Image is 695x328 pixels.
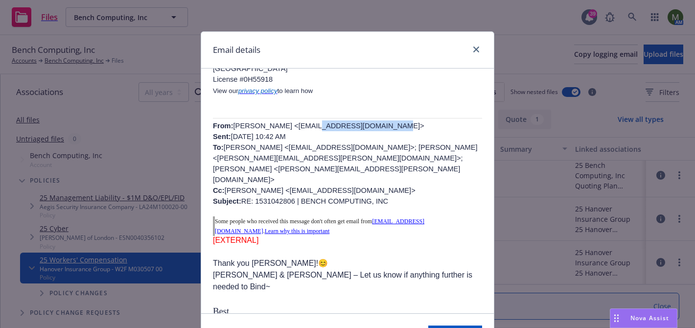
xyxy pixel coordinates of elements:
[213,236,258,244] span: [EXTERNAL]
[213,122,233,130] span: From:
[278,87,313,94] span: to learn how
[265,228,330,234] a: Learn why this is important
[213,187,225,194] b: Cc:
[213,87,238,94] span: View our
[238,87,278,94] span: privacy policy
[215,218,424,234] span: Some people who received this message don't often get email from .
[213,197,241,205] b: Subject:
[213,133,231,141] b: Sent:
[213,122,478,205] span: [PERSON_NAME] <[EMAIL_ADDRESS][DOMAIN_NAME]> [DATE] 10:42 AM [PERSON_NAME] <[EMAIL_ADDRESS][DOMAI...
[213,259,318,267] span: Thank you [PERSON_NAME]!
[213,65,288,72] span: [GEOGRAPHIC_DATA]
[213,44,260,56] h1: Email details
[318,259,328,267] span: 😊
[630,314,669,322] span: Nova Assist
[470,44,482,55] a: close
[213,143,224,151] b: To:
[213,75,273,83] span: License #0H55918
[213,306,232,316] span: Best,
[238,86,278,94] a: privacy policy
[213,271,472,291] span: [PERSON_NAME] & [PERSON_NAME] – Let us know if anything further is needed to Bind~
[610,308,677,328] button: Nova Assist
[610,309,623,328] div: Drag to move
